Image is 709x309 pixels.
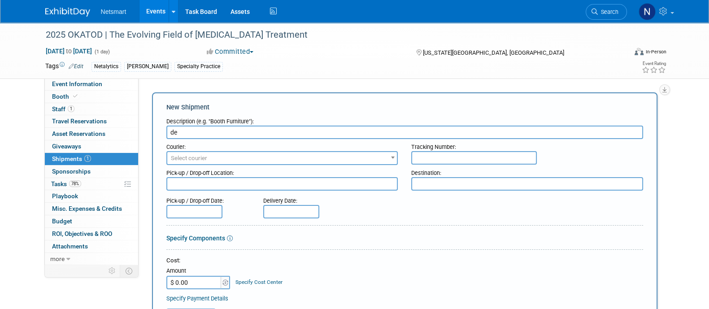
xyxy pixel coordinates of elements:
[166,139,398,151] div: Courier:
[45,228,138,240] a: ROI, Objectives & ROO
[166,193,250,205] div: Pick-up / Drop-off Date:
[45,115,138,127] a: Travel Reservations
[635,48,644,55] img: Format-Inperson.png
[411,165,643,177] div: Destination:
[574,47,666,60] div: Event Format
[166,235,225,242] a: Specify Components
[166,165,398,177] div: Pick-up / Drop-off Location:
[45,91,138,103] a: Booth
[52,143,81,150] span: Giveaways
[45,47,92,55] span: [DATE] [DATE]
[166,267,231,276] div: Amount
[45,165,138,178] a: Sponsorships
[52,80,102,87] span: Event Information
[45,253,138,265] a: more
[639,3,656,20] img: Nina Finn
[235,279,283,285] a: Specify Cost Center
[91,62,121,71] div: Netalytics
[45,203,138,215] a: Misc. Expenses & Credits
[52,93,79,100] span: Booth
[45,78,138,90] a: Event Information
[166,103,643,112] div: New Shipment
[52,105,74,113] span: Staff
[120,265,138,277] td: Toggle Event Tabs
[94,49,110,55] span: (1 day)
[52,192,78,200] span: Playbook
[45,153,138,165] a: Shipments1
[52,218,72,225] span: Budget
[69,63,83,70] a: Edit
[104,265,120,277] td: Personalize Event Tab Strip
[45,178,138,190] a: Tasks78%
[52,168,91,175] span: Sponsorships
[65,48,73,55] span: to
[101,8,126,15] span: Netsmart
[52,230,112,237] span: ROI, Objectives & ROO
[641,61,666,66] div: Event Rating
[645,48,666,55] div: In-Person
[166,113,643,126] div: Description (e.g. "Booth Furniture"):
[45,215,138,227] a: Budget
[68,105,74,112] span: 1
[52,130,105,137] span: Asset Reservations
[586,4,627,20] a: Search
[45,8,90,17] img: ExhibitDay
[423,49,564,56] span: [US_STATE][GEOGRAPHIC_DATA], [GEOGRAPHIC_DATA]
[166,295,228,302] a: Specify Payment Details
[43,27,613,43] div: 2025 OKATOD | The Evolving Field of [MEDICAL_DATA] Treatment
[73,94,78,99] i: Booth reservation complete
[124,62,171,71] div: [PERSON_NAME]
[171,155,207,161] span: Select courier
[52,118,107,125] span: Travel Reservations
[598,9,618,15] span: Search
[52,243,88,250] span: Attachments
[45,140,138,152] a: Giveaways
[52,205,122,212] span: Misc. Expenses & Credits
[45,103,138,115] a: Staff1
[5,4,464,13] body: Rich Text Area. Press ALT-0 for help.
[45,61,83,72] td: Tags
[263,193,372,205] div: Delivery Date:
[84,155,91,162] span: 1
[52,155,91,162] span: Shipments
[166,257,643,265] div: Cost:
[69,180,81,187] span: 78%
[50,255,65,262] span: more
[51,180,81,187] span: Tasks
[45,190,138,202] a: Playbook
[174,62,223,71] div: Specialty Practice
[45,128,138,140] a: Asset Reservations
[411,139,643,151] div: Tracking Number:
[45,240,138,252] a: Attachments
[204,47,257,57] button: Committed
